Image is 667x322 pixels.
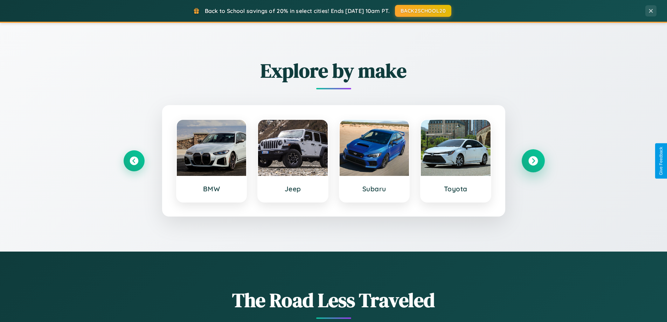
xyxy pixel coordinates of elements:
[124,57,544,84] h2: Explore by make
[205,7,390,14] span: Back to School savings of 20% in select cities! Ends [DATE] 10am PT.
[184,185,239,193] h3: BMW
[265,185,321,193] h3: Jeep
[124,287,544,314] h1: The Road Less Traveled
[347,185,402,193] h3: Subaru
[395,5,451,17] button: BACK2SCHOOL20
[428,185,484,193] h3: Toyota
[659,147,663,175] div: Give Feedback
